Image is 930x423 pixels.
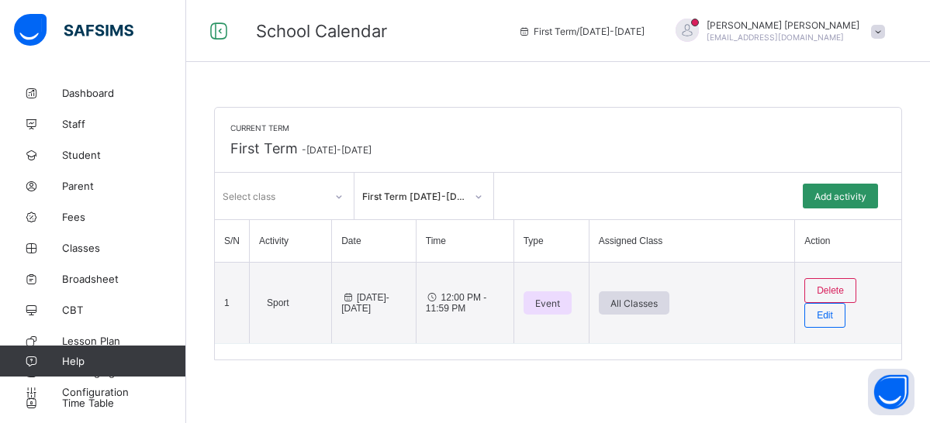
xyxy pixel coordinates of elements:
img: safsims [14,14,133,46]
span: Dashboard [62,87,186,99]
span: Lesson Plan [62,335,186,347]
span: First Term [230,140,372,156]
td: 12:00 PM - 11:59 PM [416,263,513,344]
span: Fees [62,211,186,223]
th: Time [416,220,513,263]
span: School Calendar [256,21,387,41]
span: - [DATE]-[DATE] [302,144,372,156]
span: Current Term [230,123,886,132]
div: Select class [223,181,275,211]
div: NellyVincent [660,19,893,44]
th: S/N [215,220,250,263]
span: Help [62,355,185,367]
span: CBT [62,304,186,316]
span: [EMAIL_ADDRESS][DOMAIN_NAME] [707,33,844,42]
span: [PERSON_NAME] [PERSON_NAME] [707,19,859,31]
th: Type [513,220,589,263]
th: Date [332,220,417,263]
div: First Term [DATE]-[DATE] [362,191,465,202]
span: All Classes [610,297,658,309]
th: Action [795,220,901,263]
span: Event [535,297,560,309]
td: 1 [215,263,250,344]
span: Parent [62,180,186,192]
span: Student [62,149,186,161]
span: Delete [817,285,844,296]
th: Assigned Class [589,220,795,263]
span: Broadsheet [62,273,186,285]
span: Sport [267,297,289,308]
span: Configuration [62,386,185,398]
span: Edit [817,310,833,321]
span: [DATE] - [DATE] [341,292,389,314]
span: session/term information [518,26,645,37]
button: Open asap [868,369,914,415]
span: Add activity [814,191,866,202]
th: Activity [250,220,332,263]
span: Staff [62,118,186,130]
span: Classes [62,242,186,254]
